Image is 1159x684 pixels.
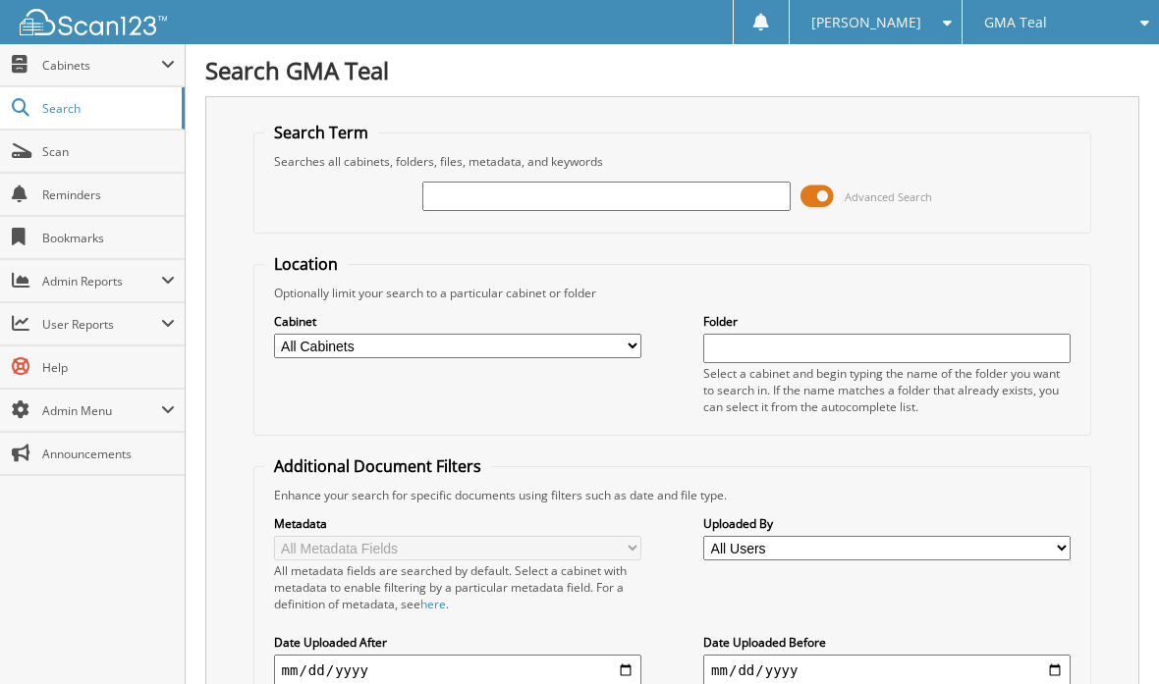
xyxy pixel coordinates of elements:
[274,562,641,612] div: All metadata fields are searched by default. Select a cabinet with metadata to enable filtering b...
[42,57,161,74] span: Cabinets
[42,359,175,376] span: Help
[703,313,1071,330] label: Folder
[264,285,1081,301] div: Optionally limit your search to a particular cabinet or folder
[264,455,491,477] legend: Additional Document Filters
[703,634,1071,651] label: Date Uploaded Before
[205,54,1139,86] h1: Search GMA Teal
[42,316,161,333] span: User Reports
[42,143,175,160] span: Scan
[811,17,921,28] span: [PERSON_NAME]
[274,634,641,651] label: Date Uploaded After
[264,122,378,143] legend: Search Term
[42,186,175,203] span: Reminders
[703,515,1071,532] label: Uploaded By
[264,487,1081,503] div: Enhance your search for specific documents using filters such as date and file type.
[274,515,641,532] label: Metadata
[984,17,1047,28] span: GMA Teal
[42,273,161,289] span: Admin Reports
[420,596,446,612] a: here
[42,230,175,246] span: Bookmarks
[42,446,175,462] span: Announcements
[264,253,348,275] legend: Location
[264,153,1081,170] div: Searches all cabinets, folders, files, metadata, and keywords
[42,402,161,419] span: Admin Menu
[20,9,167,35] img: scan123-logo-white.svg
[42,100,172,117] span: Search
[703,365,1071,415] div: Select a cabinet and begin typing the name of the folder you want to search in. If the name match...
[274,313,641,330] label: Cabinet
[845,189,932,204] span: Advanced Search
